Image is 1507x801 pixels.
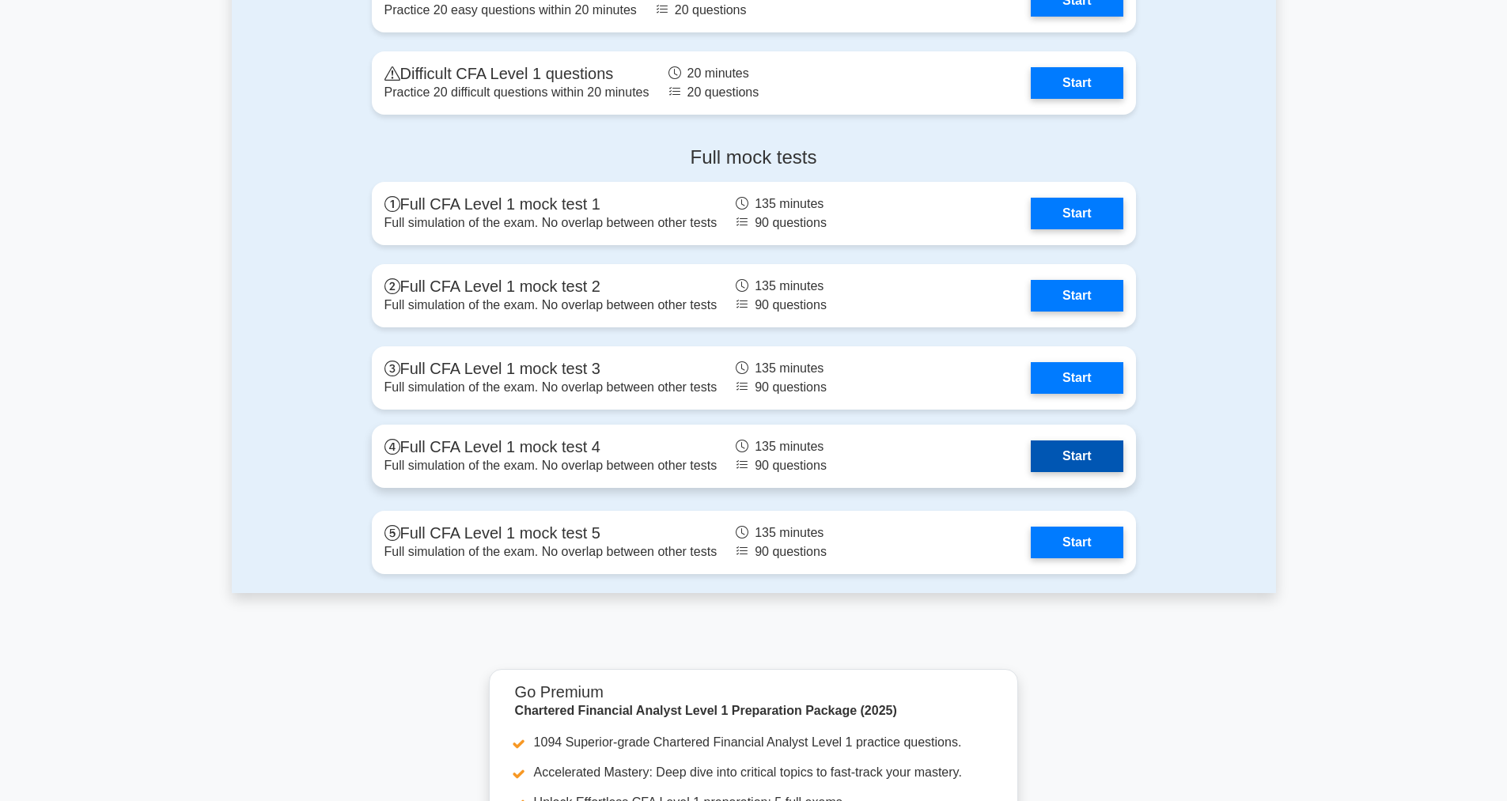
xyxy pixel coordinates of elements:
a: Start [1031,280,1123,312]
a: Start [1031,440,1123,472]
a: Start [1031,67,1123,99]
a: Start [1031,362,1123,394]
h4: Full mock tests [372,146,1136,169]
a: Start [1031,527,1123,558]
a: Start [1031,198,1123,229]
